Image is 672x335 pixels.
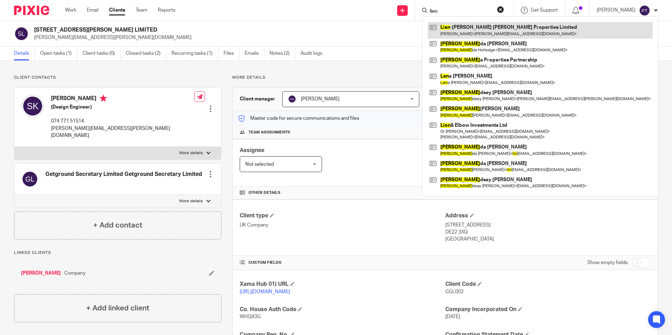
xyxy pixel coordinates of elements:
[86,303,149,314] h4: + Add linked client
[21,171,38,188] img: svg%3E
[51,118,194,125] p: 074 771 51514
[136,7,147,14] a: Team
[240,306,445,313] h4: Co. House Auth Code
[245,47,264,60] a: Emails
[14,75,221,80] p: Client contacts
[445,281,651,288] h4: Client Code
[158,7,175,14] a: Reports
[87,7,98,14] a: Email
[445,236,651,243] p: [GEOGRAPHIC_DATA]
[597,7,635,14] p: [PERSON_NAME]
[51,125,194,139] p: [PERSON_NAME][EMAIL_ADDRESS][PERSON_NAME][DOMAIN_NAME]
[531,8,558,13] span: Get Support
[240,281,445,288] h4: Xama Hub 01) URL
[497,6,504,13] button: Clear
[270,47,295,60] a: Notes (2)
[238,115,359,122] p: Master code for secure communications and files
[14,6,49,15] img: Pixie
[172,47,218,60] a: Recurring tasks (1)
[240,289,290,294] a: [URL][DOMAIN_NAME]
[288,95,296,103] img: svg%3E
[21,95,44,117] img: svg%3E
[64,270,85,277] span: Company
[14,47,35,60] a: Details
[51,104,194,111] h5: (Design Engineer)
[126,47,166,60] a: Closed tasks (2)
[445,306,651,313] h4: Company Incorporated On
[445,222,651,229] p: [STREET_ADDRESS]
[109,7,125,14] a: Clients
[240,212,445,219] h4: Client type
[429,8,492,15] input: Search
[40,47,77,60] a: Open tasks (1)
[240,260,445,265] h4: CUSTOM FIELDS
[240,222,445,229] p: UK Company
[14,250,221,256] p: Linked clients
[301,97,340,101] span: [PERSON_NAME]
[179,198,203,204] p: More details
[445,229,651,236] p: DE22 3XQ
[240,96,275,103] h3: Client manager
[587,259,628,266] label: Show empty fields
[14,26,29,41] img: svg%3E
[445,289,464,294] span: GGL002
[301,47,328,60] a: Audit logs
[100,95,107,102] i: Primary
[639,5,650,16] img: svg%3E
[34,34,562,41] p: [PERSON_NAME][EMAIL_ADDRESS][PERSON_NAME][DOMAIN_NAME]
[224,47,239,60] a: Files
[445,314,460,319] span: [DATE]
[240,147,264,153] span: Assignee
[21,270,61,277] a: [PERSON_NAME]
[240,314,261,319] span: WHQ83G
[65,7,76,14] a: Work
[179,150,203,156] p: More details
[445,212,651,219] h4: Address
[232,75,658,80] p: More details
[83,47,121,60] a: Client tasks (0)
[45,171,202,178] h4: Getground Secretary Limited Getground Secretary Limited
[51,95,194,104] h4: [PERSON_NAME]
[34,26,457,34] h2: [STREET_ADDRESS][PERSON_NAME] LIMITED
[93,220,142,231] h4: + Add contact
[245,162,274,167] span: Not selected
[248,190,280,196] span: Other details
[248,130,290,135] span: Team assignments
